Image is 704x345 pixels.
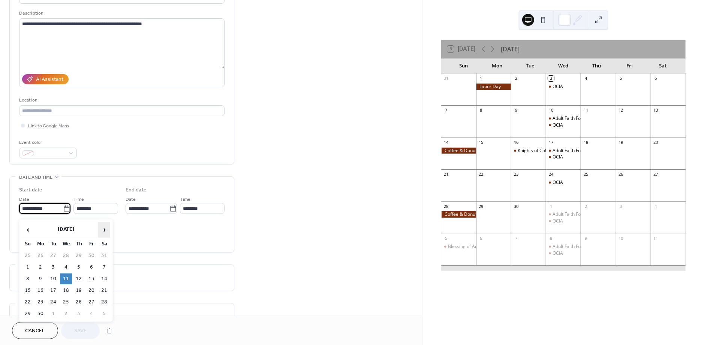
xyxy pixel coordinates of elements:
div: Sun [447,58,481,73]
td: 23 [34,297,46,308]
td: 14 [98,273,110,284]
td: 5 [73,262,85,273]
th: We [60,239,72,249]
div: 10 [618,235,624,241]
td: 9 [34,273,46,284]
div: OCIA [546,122,581,128]
div: 28 [443,203,449,209]
div: Tue [514,58,547,73]
div: 26 [618,172,624,177]
th: Su [22,239,34,249]
div: 15 [478,139,484,145]
div: Adult Faith Formation [553,211,597,218]
div: Knights of Columbus [511,148,546,154]
div: Description [19,9,223,17]
div: Adult Faith Formation [546,148,581,154]
div: 2 [583,203,589,209]
div: 9 [583,235,589,241]
span: › [99,222,110,237]
div: 6 [478,235,484,241]
button: Cancel [12,322,58,339]
td: 29 [73,250,85,261]
div: 19 [618,139,624,145]
div: 9 [513,108,519,113]
button: AI Assistant [22,74,69,84]
div: OCIA [553,122,563,128]
div: 25 [583,172,589,177]
div: Start date [19,186,42,194]
td: 21 [98,285,110,296]
th: Tu [47,239,59,249]
th: Sa [98,239,110,249]
span: Time [180,196,190,204]
div: OCIA [546,179,581,186]
div: Adult Faith Formation [553,148,597,154]
td: 6 [85,262,97,273]
div: 29 [478,203,484,209]
div: Adult Faith Formation [546,115,581,122]
div: 8 [548,235,554,241]
span: Cancel [25,327,45,335]
td: 5 [98,308,110,319]
div: 20 [653,139,659,145]
div: 5 [443,235,449,241]
div: 30 [513,203,519,209]
div: OCIA [553,179,563,186]
td: 19 [73,285,85,296]
td: 28 [98,297,110,308]
td: 31 [98,250,110,261]
th: [DATE] [34,222,97,238]
div: 22 [478,172,484,177]
div: 21 [443,172,449,177]
div: OCIA [553,154,563,160]
td: 10 [47,273,59,284]
div: 3 [548,76,554,81]
td: 8 [22,273,34,284]
div: 7 [443,108,449,113]
div: 24 [548,172,554,177]
div: Location [19,96,223,104]
div: OCIA [546,154,581,160]
td: 4 [85,308,97,319]
div: Knights of Columbus [518,148,560,154]
td: 12 [73,273,85,284]
th: Fr [85,239,97,249]
td: 25 [60,297,72,308]
div: Coffee & Donuts [441,148,476,154]
div: 7 [513,235,519,241]
th: Th [73,239,85,249]
div: 14 [443,139,449,145]
div: 13 [653,108,659,113]
div: 17 [548,139,554,145]
div: OCIA [553,84,563,90]
div: 31 [443,76,449,81]
div: 11 [653,235,659,241]
div: 11 [583,108,589,113]
div: OCIA [553,250,563,257]
div: Adult Faith Formation [546,211,581,218]
div: 4 [653,203,659,209]
div: 1 [548,203,554,209]
div: 3 [618,203,624,209]
div: Adult Faith Formation [553,115,597,122]
div: [DATE] [501,45,520,54]
div: OCIA [553,218,563,224]
div: Adult Faith Formation [546,243,581,250]
td: 27 [47,250,59,261]
div: Adult Faith Formation [553,243,597,250]
div: 2 [513,76,519,81]
th: Mo [34,239,46,249]
span: Time [73,196,84,204]
td: 13 [85,273,97,284]
td: 11 [60,273,72,284]
td: 3 [47,262,59,273]
div: 8 [478,108,484,113]
div: Mon [480,58,514,73]
div: 27 [653,172,659,177]
div: AI Assistant [36,76,63,84]
div: 4 [583,76,589,81]
div: Coffee & Donuts [441,211,476,218]
td: 30 [34,308,46,319]
td: 26 [73,297,85,308]
td: 18 [60,285,72,296]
